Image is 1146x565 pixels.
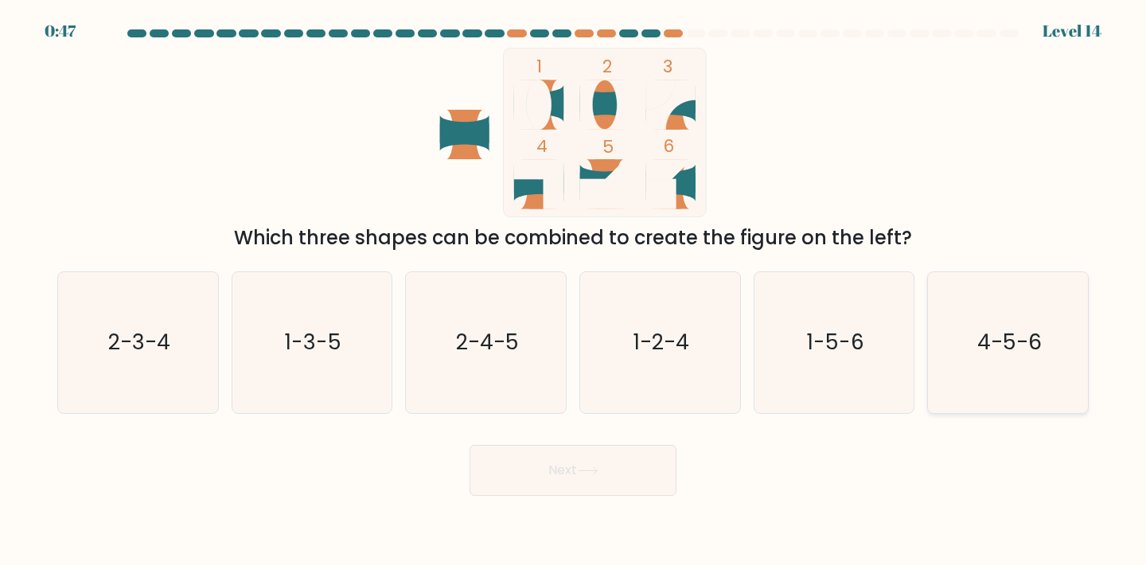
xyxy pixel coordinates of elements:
[1043,19,1101,43] div: Level 14
[45,19,76,43] div: 0:47
[285,327,341,357] text: 1-3-5
[807,327,864,357] text: 1-5-6
[108,327,170,357] text: 2-3-4
[602,134,614,159] tspan: 5
[633,327,689,357] text: 1-2-4
[536,134,548,158] tspan: 4
[536,54,542,79] tspan: 1
[470,445,676,496] button: Next
[663,134,674,158] tspan: 6
[602,54,612,79] tspan: 2
[663,54,672,79] tspan: 3
[456,327,519,357] text: 2-4-5
[977,327,1042,357] text: 4-5-6
[67,224,1079,252] div: Which three shapes can be combined to create the figure on the left?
